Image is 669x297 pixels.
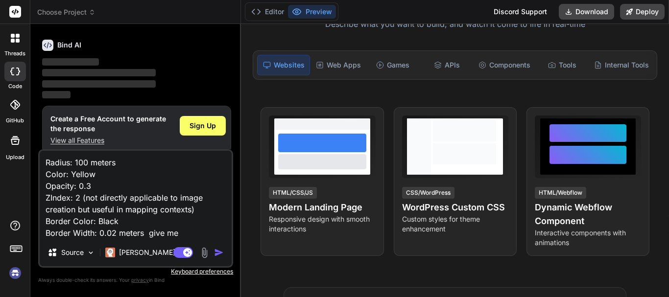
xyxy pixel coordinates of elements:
button: Editor [247,5,288,19]
p: Source [61,248,84,257]
button: Download [559,4,614,20]
div: Components [475,55,534,75]
label: Upload [6,153,24,161]
div: Websites [257,55,310,75]
h4: Modern Landing Page [269,201,375,214]
img: signin [7,265,24,281]
label: code [8,82,22,91]
span: Sign Up [190,121,216,131]
div: HTML/CSS/JS [269,187,317,199]
span: ‌ [42,80,156,88]
div: CSS/WordPress [402,187,454,199]
p: Keyboard preferences [38,268,233,275]
span: ‌ [42,58,99,66]
div: HTML/Webflow [535,187,586,199]
textarea: Radius: 100 meters Color: Yellow Opacity: 0.3 ZIndex: 2 (not directly applicable to image creatio... [40,151,232,239]
img: Claude 4 Sonnet [105,248,115,257]
p: Interactive components with animations [535,228,641,248]
button: Preview [288,5,336,19]
span: Choose Project [37,7,96,17]
p: [PERSON_NAME] 4 S.. [119,248,192,257]
h4: Dynamic Webflow Component [535,201,641,228]
p: Always double-check its answers. Your in Bind [38,275,233,285]
div: Web Apps [312,55,365,75]
div: Internal Tools [590,55,653,75]
img: attachment [199,247,210,258]
p: View all Features [50,136,166,145]
div: Games [367,55,419,75]
div: Tools [536,55,588,75]
img: icon [214,248,224,257]
span: ‌ [42,69,156,76]
h6: Bind AI [57,40,81,50]
label: threads [4,49,25,58]
p: Custom styles for theme enhancement [402,214,508,234]
span: ‌ [42,91,71,98]
h4: WordPress Custom CSS [402,201,508,214]
img: Pick Models [87,249,95,257]
div: APIs [421,55,473,75]
p: Responsive design with smooth interactions [269,214,375,234]
h1: Create a Free Account to generate the response [50,114,166,134]
label: GitHub [6,116,24,125]
div: Discord Support [488,4,553,20]
span: privacy [131,277,149,283]
p: Describe what you want to build, and watch it come to life in real-time [247,18,663,31]
button: Deploy [620,4,665,20]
